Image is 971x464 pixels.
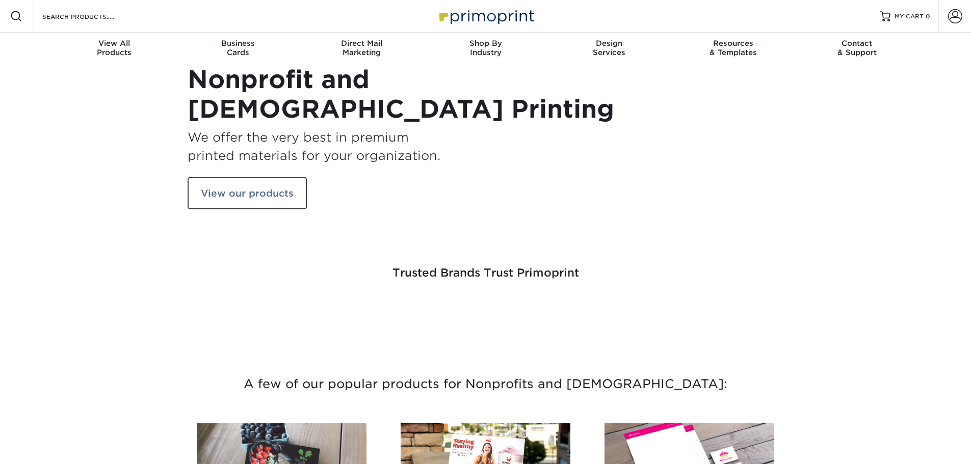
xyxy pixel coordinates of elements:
[317,306,317,307] img: Freeform
[795,33,919,65] a: Contact& Support
[617,306,618,307] img: Amazon
[435,5,537,27] img: Primoprint
[188,242,784,292] h3: Trusted Brands Trust Primoprint
[176,39,300,48] span: Business
[176,39,300,57] div: Cards
[671,33,795,65] a: Resources& Templates
[188,177,307,209] a: View our products
[424,33,547,65] a: Shop ByIndustry
[53,39,176,48] span: View All
[520,306,521,307] img: Mini
[926,13,930,20] span: 0
[300,33,424,65] a: Direct MailMarketing
[671,39,795,57] div: & Templates
[176,33,300,65] a: BusinessCards
[795,39,919,48] span: Contact
[53,39,176,57] div: Products
[188,128,478,165] h3: We offer the very best in premium printed materials for your organization.
[53,33,176,65] a: View AllProducts
[895,12,924,21] span: MY CART
[188,65,478,124] h1: Nonprofit and [DEMOGRAPHIC_DATA] Printing
[300,39,424,57] div: Marketing
[424,306,424,307] img: Google
[238,306,238,307] img: Smoothie King
[547,39,671,48] span: Design
[41,10,141,22] input: SEARCH PRODUCTS.....
[547,39,671,57] div: Services
[300,39,424,48] span: Direct Mail
[795,39,919,57] div: & Support
[547,33,671,65] a: DesignServices
[424,39,547,57] div: Industry
[671,39,795,48] span: Resources
[188,349,784,419] h3: A few of our popular products for Nonprofits and [DEMOGRAPHIC_DATA]:
[424,39,547,48] span: Shop By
